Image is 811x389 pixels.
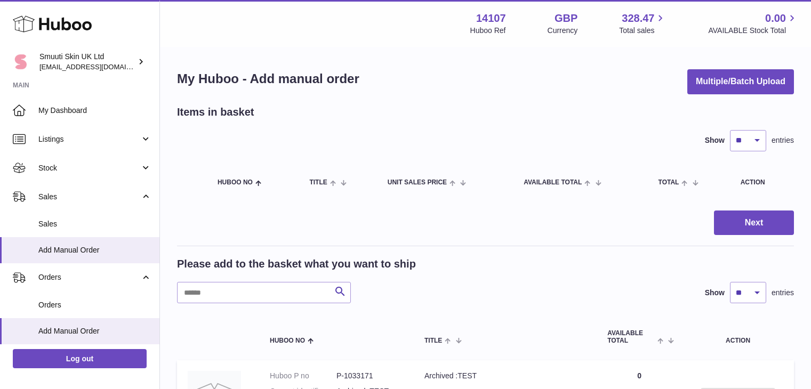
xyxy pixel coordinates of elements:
[476,11,506,26] strong: 14107
[38,219,151,229] span: Sales
[38,245,151,255] span: Add Manual Order
[708,11,798,36] a: 0.00 AVAILABLE Stock Total
[659,179,679,186] span: Total
[38,326,151,336] span: Add Manual Order
[38,300,151,310] span: Orders
[177,70,359,87] h1: My Huboo - Add manual order
[548,26,578,36] div: Currency
[682,319,794,354] th: Action
[13,349,147,368] a: Log out
[39,52,135,72] div: Smuuti Skin UK Ltd
[38,106,151,116] span: My Dashboard
[270,371,336,381] dt: Huboo P no
[38,163,140,173] span: Stock
[772,288,794,298] span: entries
[619,11,667,36] a: 328.47 Total sales
[39,62,157,71] span: [EMAIL_ADDRESS][DOMAIN_NAME]
[270,337,305,344] span: Huboo no
[177,105,254,119] h2: Items in basket
[38,192,140,202] span: Sales
[38,134,140,144] span: Listings
[555,11,577,26] strong: GBP
[470,26,506,36] div: Huboo Ref
[38,272,140,282] span: Orders
[388,179,447,186] span: Unit Sales Price
[708,26,798,36] span: AVAILABLE Stock Total
[687,69,794,94] button: Multiple/Batch Upload
[741,179,783,186] div: Action
[524,179,582,186] span: AVAILABLE Total
[705,135,725,145] label: Show
[336,371,403,381] dd: P-1033171
[622,11,654,26] span: 328.47
[705,288,725,298] label: Show
[607,330,655,344] span: AVAILABLE Total
[714,210,794,236] button: Next
[765,11,786,26] span: 0.00
[619,26,667,36] span: Total sales
[309,179,327,186] span: Title
[772,135,794,145] span: entries
[424,337,442,344] span: Title
[177,257,416,271] h2: Please add to the basket what you want to ship
[218,179,253,186] span: Huboo no
[13,54,29,70] img: Paivi.korvela@gmail.com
